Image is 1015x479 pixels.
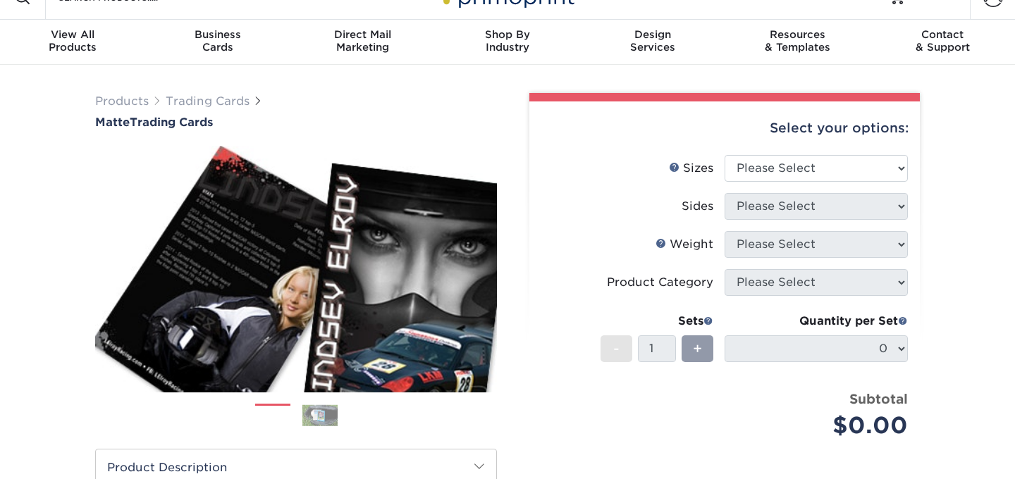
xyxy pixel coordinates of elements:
[290,20,435,65] a: Direct MailMarketing
[145,20,290,65] a: BusinessCards
[302,404,338,426] img: Trading Cards 02
[580,28,725,41] span: Design
[725,28,871,54] div: & Templates
[669,160,713,177] div: Sizes
[290,28,435,54] div: Marketing
[725,20,871,65] a: Resources& Templates
[870,20,1015,65] a: Contact& Support
[725,28,871,41] span: Resources
[725,313,908,330] div: Quantity per Set
[166,94,250,108] a: Trading Cards
[580,20,725,65] a: DesignServices
[290,28,435,41] span: Direct Mail
[849,391,908,406] strong: Subtotal
[145,28,290,54] div: Cards
[95,116,130,129] span: Matte
[607,274,713,291] div: Product Category
[95,94,149,108] a: Products
[580,28,725,54] div: Services
[541,101,909,155] div: Select your options:
[435,20,580,65] a: Shop ByIndustry
[870,28,1015,54] div: & Support
[682,198,713,215] div: Sides
[145,28,290,41] span: Business
[656,236,713,253] div: Weight
[735,409,908,442] div: $0.00
[870,28,1015,41] span: Contact
[435,28,580,41] span: Shop By
[435,28,580,54] div: Industry
[95,116,497,129] a: MatteTrading Cards
[95,130,497,408] img: Matte 01
[613,338,620,359] span: -
[95,116,497,129] h1: Trading Cards
[693,338,702,359] span: +
[601,313,713,330] div: Sets
[255,399,290,434] img: Trading Cards 01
